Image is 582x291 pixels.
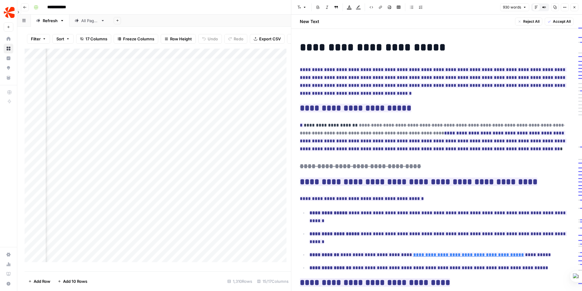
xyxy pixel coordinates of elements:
span: Export CSV [259,36,281,42]
div: 15/17 Columns [255,276,291,286]
button: Accept All [545,18,574,25]
a: All Pages [69,15,110,27]
span: Undo [208,36,218,42]
span: Accept All [553,19,571,24]
a: Learning Hub [4,269,13,279]
span: Filter [31,36,41,42]
button: Sort [52,34,74,44]
button: Workspace: ChargebeeOps [4,5,13,20]
button: Filter [27,34,50,44]
a: Refresh [31,15,69,27]
button: Help + Support [4,279,13,289]
button: Reject All [515,18,542,25]
div: 1,310 Rows [225,276,255,286]
button: 17 Columns [76,34,111,44]
span: Reject All [523,19,540,24]
span: Add 10 Rows [63,278,87,284]
div: All Pages [81,18,98,24]
a: Your Data [4,73,13,83]
span: Freeze Columns [123,36,154,42]
a: Opportunities [4,63,13,73]
span: Redo [234,36,243,42]
a: Home [4,34,13,44]
button: Freeze Columns [114,34,158,44]
button: Undo [198,34,222,44]
button: 930 words [500,3,529,11]
h2: New Text [300,19,319,25]
button: Row Height [161,34,196,44]
span: Add Row [34,278,50,284]
button: Add Row [25,276,54,286]
span: 17 Columns [85,36,107,42]
span: Row Height [170,36,192,42]
button: Redo [224,34,247,44]
span: Sort [56,36,64,42]
button: Add 10 Rows [54,276,91,286]
a: Insights [4,53,13,63]
img: ChargebeeOps Logo [4,7,15,18]
a: Browse [4,44,13,53]
a: Usage [4,259,13,269]
button: Export CSV [250,34,285,44]
span: 930 words [503,5,521,10]
div: Refresh [43,18,58,24]
a: Settings [4,250,13,259]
